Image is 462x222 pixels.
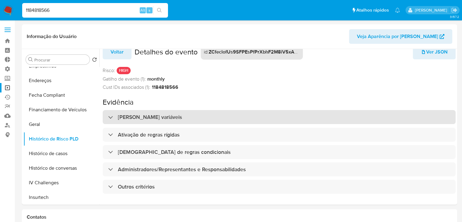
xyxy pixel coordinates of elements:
button: IV Challenges [23,175,99,190]
strong: monthly [147,76,165,82]
span: id : [204,49,209,55]
span: Cust IDs associados (1): [103,84,150,91]
h1: Informação do Usuário [27,33,77,40]
h3: [DEMOGRAPHIC_DATA] de regras condicionais [118,149,231,155]
div: Administradores/Representantes e Responsabilidades [103,162,456,176]
h3: Outros critérios [118,183,155,190]
input: Pesquise usuários ou casos... [22,6,168,14]
div: [PERSON_NAME] variáveis [103,110,456,124]
span: s [149,7,150,13]
span: Ver JSON [421,45,448,59]
div: [DEMOGRAPHIC_DATA] de regras condicionais [103,145,456,159]
strong: 1184818566 [152,84,178,91]
button: Retornar ao pedido padrão [92,57,97,64]
span: Veja Aparência por [PERSON_NAME] [357,29,438,44]
div: Outros critérios [103,180,456,194]
h3: Ativação de regras rígidas [118,131,180,138]
span: Atalhos rápidos [356,7,389,13]
a: Sair [451,7,457,13]
h3: [PERSON_NAME] variáveis [118,114,182,120]
input: Procurar [34,57,87,63]
span: Alt [140,7,145,13]
button: Procurar [28,57,33,62]
a: Notificações [395,8,400,13]
button: Histórico de conversas [23,161,99,175]
span: Voltar [111,45,124,59]
button: Insurtech [23,190,99,205]
h2: Detalhes do evento [135,47,198,57]
div: Ativação de regras rígidas [103,128,456,142]
button: Fecha Compliant [23,88,99,102]
button: Histórico de Risco PLD [23,132,99,146]
p: HIGH [117,67,131,74]
h2: Evidência [103,98,456,107]
h3: Administradores/Representantes e Responsabilidades [118,166,246,173]
span: Risco : [103,67,115,74]
button: Voltar [103,45,132,59]
button: search-icon [153,6,166,15]
button: Veja Aparência por [PERSON_NAME] [349,29,452,44]
button: Financiamento de Veículos [23,102,99,117]
h1: Contatos [27,214,452,220]
button: Ver JSON [413,45,456,59]
p: matias.logusso@mercadopago.com.br [415,7,449,13]
button: Endereços [23,73,99,88]
button: Histórico de casos [23,146,99,161]
span: Gatilho de evento (1): [103,76,146,82]
button: Geral [23,117,99,132]
strong: ZCfeclofUs9SFPEsPfPrXbhF2M8iV5xAvbM2t3AoM9jshcYdHUsO8tsC+x5bUGQZVbjADZqR89Oc/TPPc2uRPg== [209,48,452,55]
